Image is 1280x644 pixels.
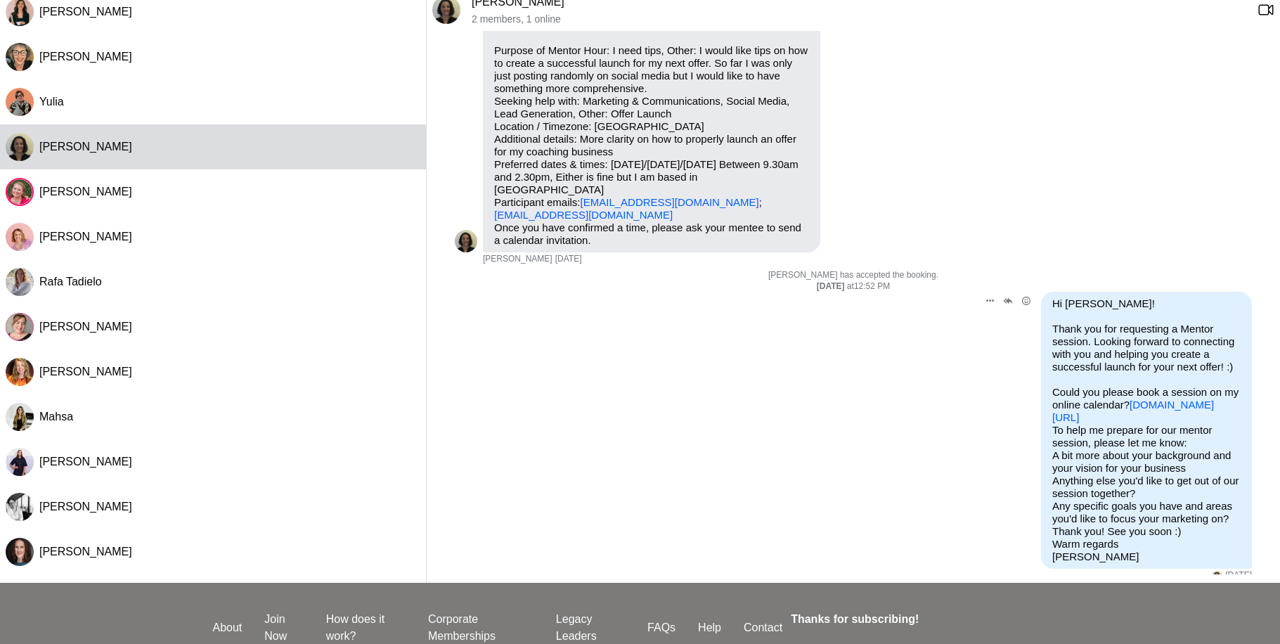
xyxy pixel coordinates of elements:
button: Open Thread [999,292,1017,310]
p: A bit more about your background and your vision for your business [1052,449,1241,475]
a: Contact [732,619,794,636]
time: 2025-08-13T02:53:25.351Z [1225,570,1252,581]
div: Sarah Cassells [6,493,34,521]
span: [PERSON_NAME] [39,231,132,243]
img: R [6,313,34,341]
p: Hi [PERSON_NAME]! [1052,297,1241,310]
p: Once you have confirmed a time, please ask your mentee to send a calendar invitation. [494,221,809,247]
p: Thank you for requesting a Mentor session. Looking forward to connecting with you and helping you... [1052,323,1241,373]
span: [PERSON_NAME] [39,51,132,63]
img: L [455,230,477,252]
img: R [6,268,34,296]
span: Mahsa [39,411,73,423]
div: Mahsa [6,403,34,431]
p: 2 members , 1 online [472,13,1246,25]
img: J [6,538,34,566]
p: Thank you! See you soon :) [1052,525,1241,538]
a: [EMAIL_ADDRESS][DOMAIN_NAME] [494,209,673,221]
span: Yulia [39,96,64,108]
div: Julia Ridout [6,538,34,566]
span: [PERSON_NAME] [39,141,132,153]
a: FAQs [636,619,687,636]
span: [PERSON_NAME] [39,366,132,378]
span: [PERSON_NAME] [483,254,552,265]
div: Miranda Bozic [6,358,34,386]
img: M [6,403,34,431]
div: Vari McGaan [6,223,34,251]
img: V [6,223,34,251]
div: Laila Punj [6,133,34,161]
img: D [6,448,34,476]
a: About [202,619,254,636]
time: 2025-08-13T00:21:34.122Z [555,254,582,265]
button: Open Message Actions Menu [981,292,999,310]
div: Ruth Slade [6,313,34,341]
div: Yulia [6,88,34,116]
a: Help [687,619,732,636]
a: [EMAIL_ADDRESS][DOMAIN_NAME] [581,196,759,208]
p: Anything else you'd like to get out of our session together? [1052,475,1241,500]
span: [PERSON_NAME] [39,6,132,18]
span: [PERSON_NAME] [39,501,132,513]
button: Open Reaction Selector [1017,292,1035,310]
div: Darby Lyndon [6,448,34,476]
div: Laila Punj [455,230,477,252]
img: L [6,133,34,161]
p: Warm regards [PERSON_NAME] [1052,538,1241,563]
img: L [1212,571,1222,581]
p: Could you please book a session on my online calendar? [1052,386,1241,424]
span: [PERSON_NAME] [39,321,132,333]
p: [PERSON_NAME] has accepted the booking. [455,270,1252,281]
div: Laila Punj [1212,571,1222,581]
strong: [DATE] [817,281,847,291]
span: Rafa Tadielo [39,276,102,288]
img: J [6,43,34,71]
a: [DOMAIN_NAME][URL] [1052,399,1214,423]
img: M [6,358,34,386]
div: Jane [6,43,34,71]
div: Rebecca Frazer [6,178,34,206]
span: [PERSON_NAME] [39,546,132,558]
h4: Thanks for subscribing! [791,611,1059,628]
img: Y [6,88,34,116]
p: To help me prepare for our mentor session, please let me know: [1052,424,1241,449]
img: R [6,178,34,206]
span: [PERSON_NAME] [39,186,132,198]
img: S [6,493,34,521]
div: at 12:52 PM [455,281,1252,292]
span: [PERSON_NAME] [39,456,132,468]
p: Any specific goals you have and areas you'd like to focus your marketing on? [1052,500,1241,525]
div: Rafa Tadielo [6,268,34,296]
p: Purpose of Mentor Hour: I need tips, Other: I would like tips on how to create a successful launc... [494,44,809,221]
